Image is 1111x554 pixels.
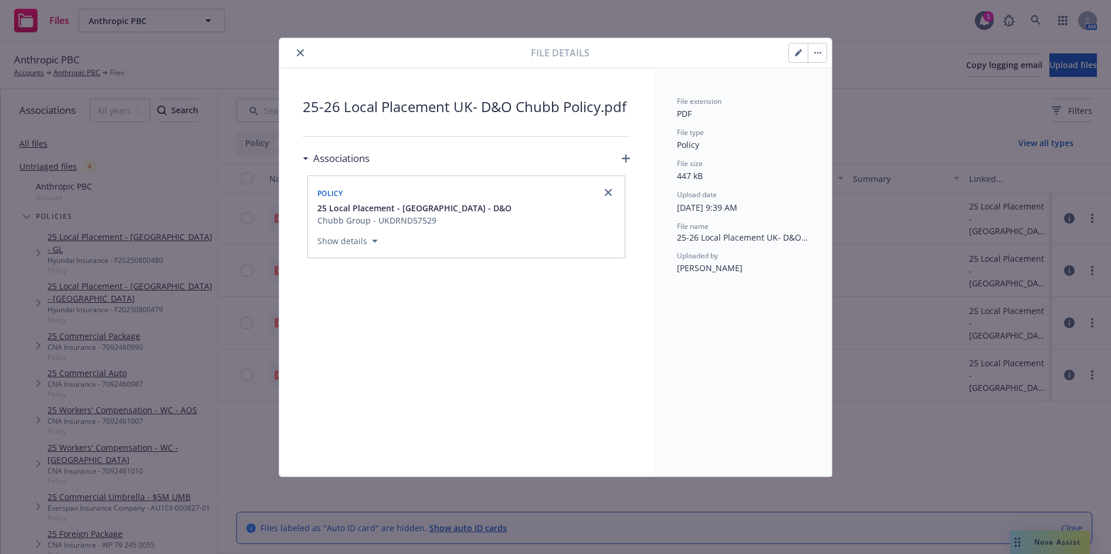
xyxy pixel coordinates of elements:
[677,158,703,168] span: File size
[677,139,699,150] span: Policy
[303,151,370,166] div: Associations
[303,96,630,117] span: 25-26 Local Placement UK- D&O Chubb Policy.pdf
[531,46,590,60] span: File details
[313,151,370,166] h3: Associations
[317,188,343,198] span: Policy
[677,262,743,273] span: [PERSON_NAME]
[293,46,307,60] button: close
[677,251,718,261] span: Uploaded by
[677,202,737,213] span: [DATE] 9:39 AM
[677,170,703,181] span: 447 kB
[677,231,808,244] span: 25-26 Local Placement UK- D&O Chubb Policy.pdf
[677,96,722,106] span: File extension
[677,190,717,200] span: Upload date
[317,214,512,227] div: Chubb Group - UKDRND57529
[677,127,704,137] span: File type
[313,234,382,248] button: Show details
[317,202,512,214] button: 25 Local Placement - [GEOGRAPHIC_DATA] - D&O
[677,221,709,231] span: File name
[677,108,692,119] span: PDF
[601,185,615,200] a: close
